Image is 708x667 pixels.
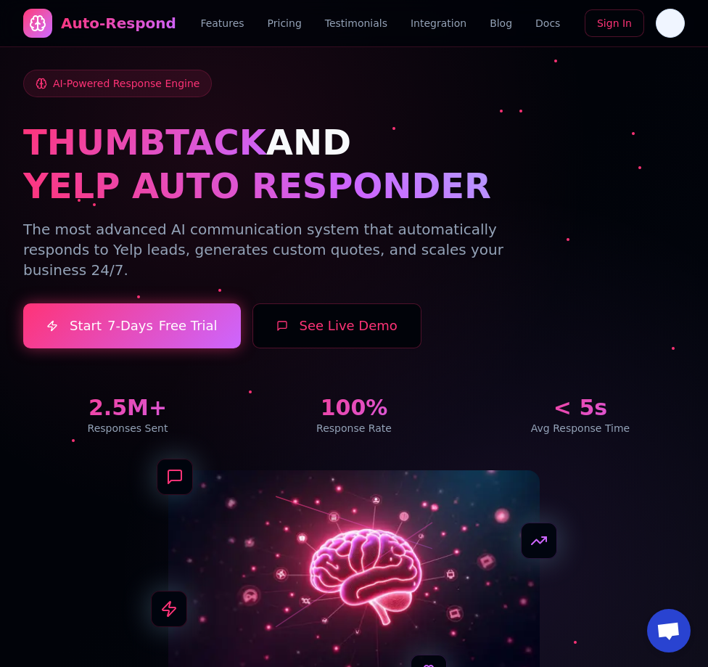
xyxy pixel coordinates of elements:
span: AND [266,122,351,163]
button: See Live Demo [252,303,421,348]
a: Open chat [647,609,691,652]
span: AI-Powered Response Engine [53,76,199,91]
div: Avg Response Time [476,421,685,435]
a: Pricing [268,16,302,30]
a: Blog [490,16,512,30]
div: Responses Sent [23,421,232,435]
div: 2.5M+ [23,395,232,421]
div: < 5s [476,395,685,421]
h1: YELP AUTO RESPONDER [23,164,685,208]
a: Features [200,16,244,30]
div: 100% [250,395,458,421]
a: Auto-Respond [23,9,176,38]
a: Sign In [585,9,644,37]
p: The most advanced AI communication system that automatically responds to Yelp leads, generates cu... [23,219,511,280]
span: 7-Days [107,316,153,336]
a: Integration [411,16,466,30]
div: Auto-Respond [61,13,176,33]
div: Response Rate [250,421,458,435]
span: THUMBTACK [23,122,266,163]
a: Docs [535,16,560,30]
a: Testimonials [325,16,387,30]
a: Start7-DaysFree Trial [23,303,241,348]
